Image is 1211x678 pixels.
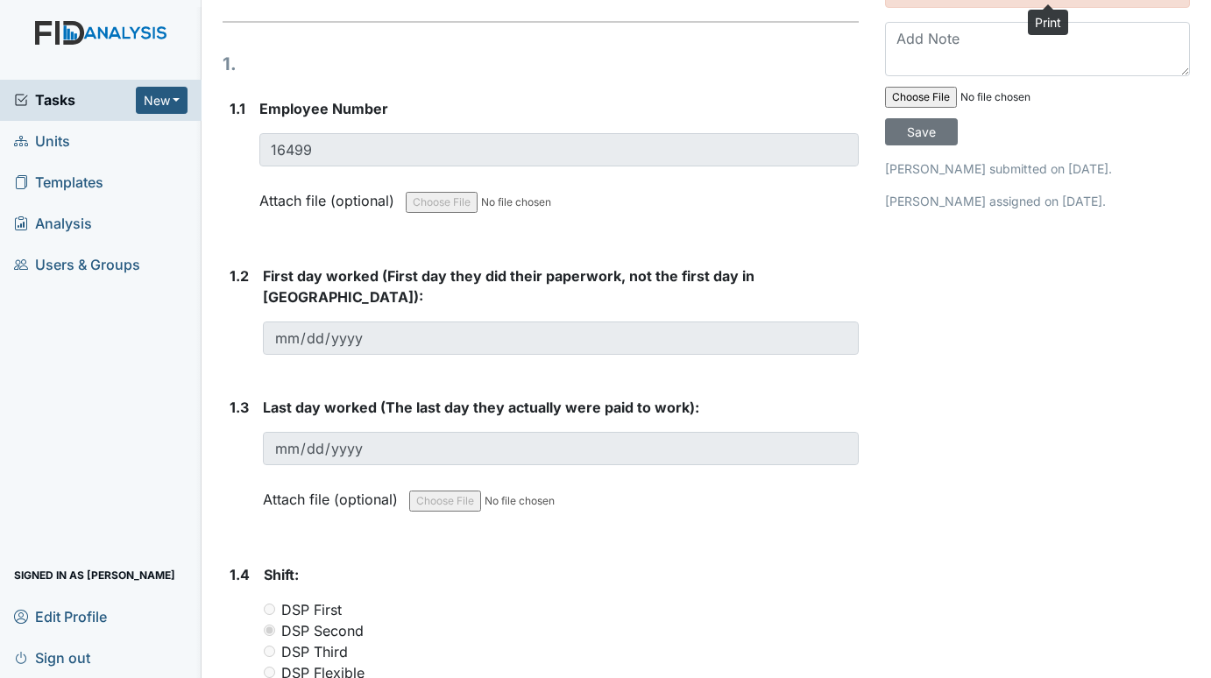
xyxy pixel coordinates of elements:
p: [PERSON_NAME] assigned on [DATE]. [885,192,1190,210]
span: First day worked (First day they did their paperwork, not the first day in [GEOGRAPHIC_DATA]): [263,267,754,306]
label: Attach file (optional) [259,180,401,211]
a: Tasks [14,89,136,110]
span: Templates [14,169,103,196]
input: DSP First [264,604,275,615]
span: Sign out [14,644,90,671]
span: Employee Number [259,100,388,117]
label: 1.3 [230,397,249,418]
span: Signed in as [PERSON_NAME] [14,561,175,589]
label: DSP Third [281,641,348,662]
label: DSP Second [281,620,364,641]
label: 1.1 [230,98,245,119]
div: Print [1028,10,1068,35]
p: [PERSON_NAME] submitted on [DATE]. [885,159,1190,178]
label: 1.2 [230,265,249,286]
span: Units [14,128,70,155]
span: Edit Profile [14,603,107,630]
label: DSP First [281,599,342,620]
label: 1.4 [230,564,250,585]
input: Save [885,118,958,145]
span: Last day worked (The last day they actually were paid to work): [263,399,699,416]
h1: 1. [223,51,859,77]
label: Attach file (optional) [263,479,405,510]
input: DSP Flexible [264,667,275,678]
input: DSP Second [264,625,275,636]
span: Analysis [14,210,92,237]
input: DSP Third [264,646,275,657]
button: New [136,87,188,114]
span: Users & Groups [14,251,140,279]
span: Shift: [264,566,299,583]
